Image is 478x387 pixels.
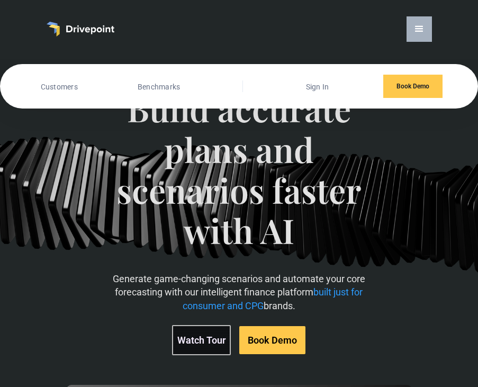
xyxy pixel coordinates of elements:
[303,80,332,94] a: Sign In
[38,80,80,94] a: Customers
[47,22,114,37] a: home
[407,16,432,42] div: menu
[135,80,183,94] a: Benchmarks
[383,75,443,98] a: Book Demo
